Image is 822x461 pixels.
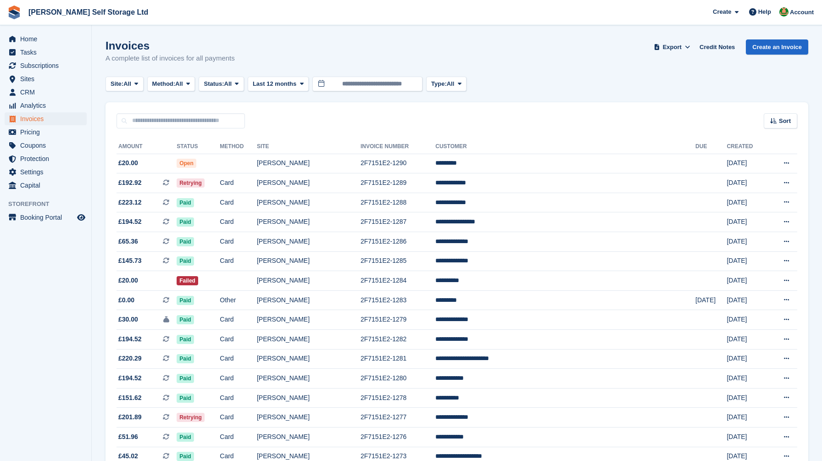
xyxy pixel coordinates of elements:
th: Due [695,139,727,154]
span: Paid [177,394,194,403]
a: menu [5,211,87,224]
th: Created [727,139,767,154]
span: Subscriptions [20,59,75,72]
span: Sort [779,117,791,126]
td: [DATE] [727,212,767,232]
th: Invoice Number [361,139,435,154]
td: Card [220,428,257,447]
span: Analytics [20,99,75,112]
a: menu [5,152,87,165]
a: menu [5,126,87,139]
td: Card [220,408,257,428]
td: [PERSON_NAME] [257,173,361,193]
span: All [447,79,455,89]
td: [PERSON_NAME] [257,290,361,310]
a: menu [5,46,87,59]
span: £45.02 [118,451,138,461]
td: [DATE] [727,193,767,212]
td: 2F7151E2-1281 [361,349,435,369]
td: [DATE] [727,310,767,330]
img: stora-icon-8386f47178a22dfd0bd8f6a31ec36ba5ce8667c1dd55bd0f319d3a0aa187defe.svg [7,6,21,19]
td: [DATE] [727,251,767,271]
td: 2F7151E2-1283 [361,290,435,310]
td: [DATE] [727,369,767,389]
button: Type: All [426,77,467,92]
span: Storefront [8,200,91,209]
span: £151.62 [118,393,142,403]
td: [DATE] [727,232,767,252]
span: £65.36 [118,237,138,246]
td: Card [220,388,257,408]
td: [PERSON_NAME] [257,388,361,408]
a: Credit Notes [696,39,739,55]
td: [PERSON_NAME] [257,428,361,447]
span: Pricing [20,126,75,139]
span: Paid [177,374,194,383]
span: Account [790,8,814,17]
img: Joshua Wild [779,7,789,17]
td: Card [220,193,257,212]
td: [PERSON_NAME] [257,232,361,252]
td: Card [220,212,257,232]
span: Paid [177,452,194,461]
td: [PERSON_NAME] [257,193,361,212]
span: Capital [20,179,75,192]
td: 2F7151E2-1285 [361,251,435,271]
td: [DATE] [727,173,767,193]
td: [DATE] [727,349,767,369]
a: menu [5,179,87,192]
th: Amount [117,139,177,154]
td: 2F7151E2-1290 [361,154,435,173]
span: Paid [177,354,194,363]
span: Settings [20,166,75,178]
span: Paid [177,256,194,266]
span: Tasks [20,46,75,59]
th: Status [177,139,220,154]
span: All [175,79,183,89]
td: Card [220,330,257,350]
p: A complete list of invoices for all payments [106,53,235,64]
button: Method: All [147,77,195,92]
span: Retrying [177,178,205,188]
span: £194.52 [118,217,142,227]
button: Site: All [106,77,144,92]
span: CRM [20,86,75,99]
span: £30.00 [118,315,138,324]
span: Booking Portal [20,211,75,224]
span: Paid [177,296,194,305]
td: Card [220,349,257,369]
span: £201.89 [118,412,142,422]
td: [DATE] [727,330,767,350]
span: Paid [177,315,194,324]
td: 2F7151E2-1284 [361,271,435,291]
a: [PERSON_NAME] Self Storage Ltd [25,5,152,20]
span: Type: [431,79,447,89]
span: £194.52 [118,334,142,344]
td: [DATE] [727,290,767,310]
span: £20.00 [118,276,138,285]
span: Home [20,33,75,45]
th: Customer [435,139,695,154]
td: 2F7151E2-1288 [361,193,435,212]
a: menu [5,86,87,99]
td: [PERSON_NAME] [257,212,361,232]
a: Preview store [76,212,87,223]
td: 2F7151E2-1286 [361,232,435,252]
td: [PERSON_NAME] [257,154,361,173]
td: 2F7151E2-1282 [361,330,435,350]
td: 2F7151E2-1280 [361,369,435,389]
span: £20.00 [118,158,138,168]
td: Card [220,251,257,271]
span: Coupons [20,139,75,152]
td: [PERSON_NAME] [257,369,361,389]
td: [DATE] [727,154,767,173]
td: Card [220,369,257,389]
a: Create an Invoice [746,39,808,55]
span: Status: [204,79,224,89]
td: [PERSON_NAME] [257,349,361,369]
a: menu [5,72,87,85]
span: Paid [177,335,194,344]
td: [DATE] [727,388,767,408]
span: Paid [177,217,194,227]
button: Export [652,39,692,55]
